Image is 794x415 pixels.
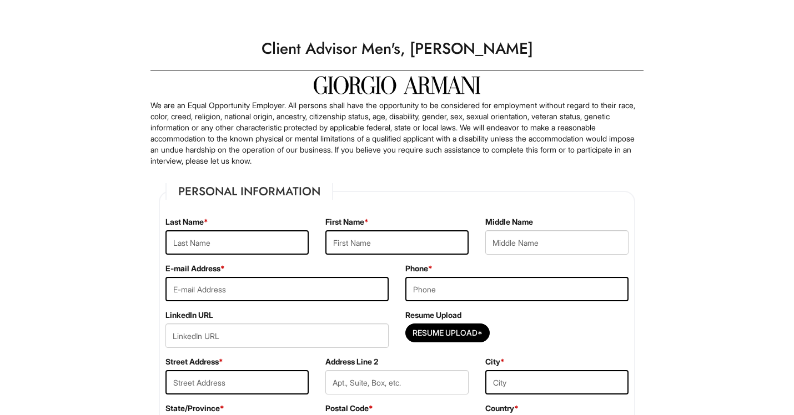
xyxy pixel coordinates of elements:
button: Resume Upload*Resume Upload* [405,323,490,342]
label: State/Province [165,403,224,414]
legend: Personal Information [165,183,333,200]
input: City [485,370,629,394]
label: E-mail Address [165,263,225,274]
input: Middle Name [485,230,629,255]
h1: Client Advisor Men's, [PERSON_NAME] [145,33,649,64]
img: Giorgio Armani [314,76,480,94]
label: First Name [325,216,369,227]
input: Last Name [165,230,309,255]
input: E-mail Address [165,277,389,301]
input: First Name [325,230,469,255]
label: Phone [405,263,433,274]
label: Last Name [165,216,208,227]
input: Apt., Suite, Box, etc. [325,370,469,394]
label: Postal Code [325,403,373,414]
label: Country [485,403,519,414]
label: City [485,356,505,367]
label: Street Address [165,356,223,367]
label: Resume Upload [405,310,461,321]
label: LinkedIn URL [165,310,213,321]
input: Phone [405,277,629,301]
p: We are an Equal Opportunity Employer. All persons shall have the opportunity to be considered for... [150,100,644,166]
label: Address Line 2 [325,356,378,367]
label: Middle Name [485,216,533,227]
input: LinkedIn URL [165,323,389,348]
input: Street Address [165,370,309,394]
